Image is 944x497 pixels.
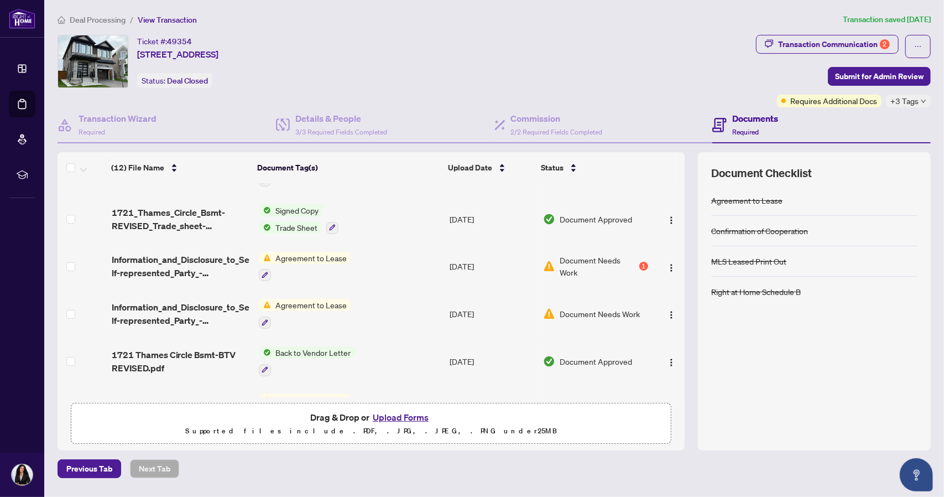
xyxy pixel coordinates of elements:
[111,162,164,174] span: (12) File Name
[259,221,271,234] img: Status Icon
[560,254,637,278] span: Document Needs Work
[259,394,271,406] img: Status Icon
[843,13,931,26] article: Transaction saved [DATE]
[667,263,676,272] img: Logo
[259,252,271,264] img: Status Icon
[112,301,250,327] span: Information_and_Disclosure_to_Self-represented_Party_-_Designated_Representation__4___1___1___1_ ...
[778,35,890,53] div: Transaction Communication
[112,395,250,422] span: Information_and_Disclosure_to_Self-represented_Party_-_Designated_Representation__4___1___1___1_.pdf
[79,112,157,125] h4: Transaction Wizard
[711,165,812,181] span: Document Checklist
[711,286,801,298] div: Right at Home Schedule B
[663,210,680,228] button: Logo
[271,346,355,359] span: Back to Vendor Letter
[667,310,676,319] img: Logo
[9,8,35,29] img: logo
[711,255,786,267] div: MLS Leased Print Out
[835,68,924,85] span: Submit for Admin Review
[543,355,555,367] img: Document Status
[271,204,323,216] span: Signed Copy
[663,305,680,323] button: Logo
[445,385,539,433] td: [DATE]
[444,152,536,183] th: Upload Date
[58,16,65,24] span: home
[137,73,212,88] div: Status:
[560,308,640,320] span: Document Needs Work
[667,358,676,367] img: Logo
[58,459,121,478] button: Previous Tab
[711,225,808,237] div: Confirmation of Cooperation
[112,253,250,279] span: Information_and_Disclosure_to_Self-represented_Party_-_Designated_Representation__4___1___1___1__...
[259,204,271,216] img: Status Icon
[511,128,603,136] span: 2/2 Required Fields Completed
[259,204,338,234] button: Status IconSigned CopyStatus IconTrade Sheet
[445,195,539,243] td: [DATE]
[880,39,890,49] div: 2
[137,48,218,61] span: [STREET_ADDRESS]
[511,112,603,125] h4: Commission
[167,76,208,86] span: Deal Closed
[560,355,632,367] span: Document Approved
[137,35,192,48] div: Ticket #:
[756,35,899,54] button: Transaction Communication2
[259,346,355,376] button: Status IconBack to Vendor Letter
[914,43,922,50] span: ellipsis
[12,464,33,485] img: Profile Icon
[112,348,250,375] span: 1721 Thames Circle Bsmt-BTV REVISED.pdf
[295,128,387,136] span: 3/3 Required Fields Completed
[138,15,197,25] span: View Transaction
[310,410,432,424] span: Drag & Drop or
[295,112,387,125] h4: Details & People
[259,346,271,359] img: Status Icon
[543,308,555,320] img: Document Status
[560,213,632,225] span: Document Approved
[71,403,671,444] span: Drag & Drop orUpload FormsSupported files include .PDF, .JPG, .JPEG, .PNG under25MB
[271,221,322,234] span: Trade Sheet
[66,460,112,478] span: Previous Tab
[639,262,648,271] div: 1
[536,152,649,183] th: Status
[445,290,539,338] td: [DATE]
[711,194,783,206] div: Agreement to Lease
[78,424,664,438] p: Supported files include .PDF, .JPG, .JPEG, .PNG under 25 MB
[253,152,444,183] th: Document Tag(s)
[58,35,128,87] img: IMG-W12327396_1.jpg
[259,299,271,311] img: Status Icon
[271,252,351,264] span: Agreement to Lease
[445,338,539,385] td: [DATE]
[271,299,351,311] span: Agreement to Lease
[448,162,492,174] span: Upload Date
[667,216,676,225] img: Logo
[259,394,408,424] button: Status IconAgreement to Lease
[732,112,778,125] h4: Documents
[79,128,105,136] span: Required
[70,15,126,25] span: Deal Processing
[541,162,564,174] span: Status
[107,152,253,183] th: (12) File Name
[259,252,351,282] button: Status IconAgreement to Lease
[369,410,432,424] button: Upload Forms
[663,257,680,275] button: Logo
[259,299,351,329] button: Status IconAgreement to Lease
[167,37,192,46] span: 49354
[828,67,931,86] button: Submit for Admin Review
[790,95,877,107] span: Requires Additional Docs
[271,394,351,406] span: Agreement to Lease
[445,243,539,291] td: [DATE]
[732,128,759,136] span: Required
[543,260,555,272] img: Document Status
[130,13,133,26] li: /
[921,99,926,104] span: down
[112,206,250,232] span: 1721_Thames_Circle_Bsmt-REVISED_Trade_sheet-Mary_to_review.pdf
[890,95,919,107] span: +3 Tags
[900,458,933,491] button: Open asap
[663,353,680,370] button: Logo
[130,459,179,478] button: Next Tab
[543,213,555,225] img: Document Status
